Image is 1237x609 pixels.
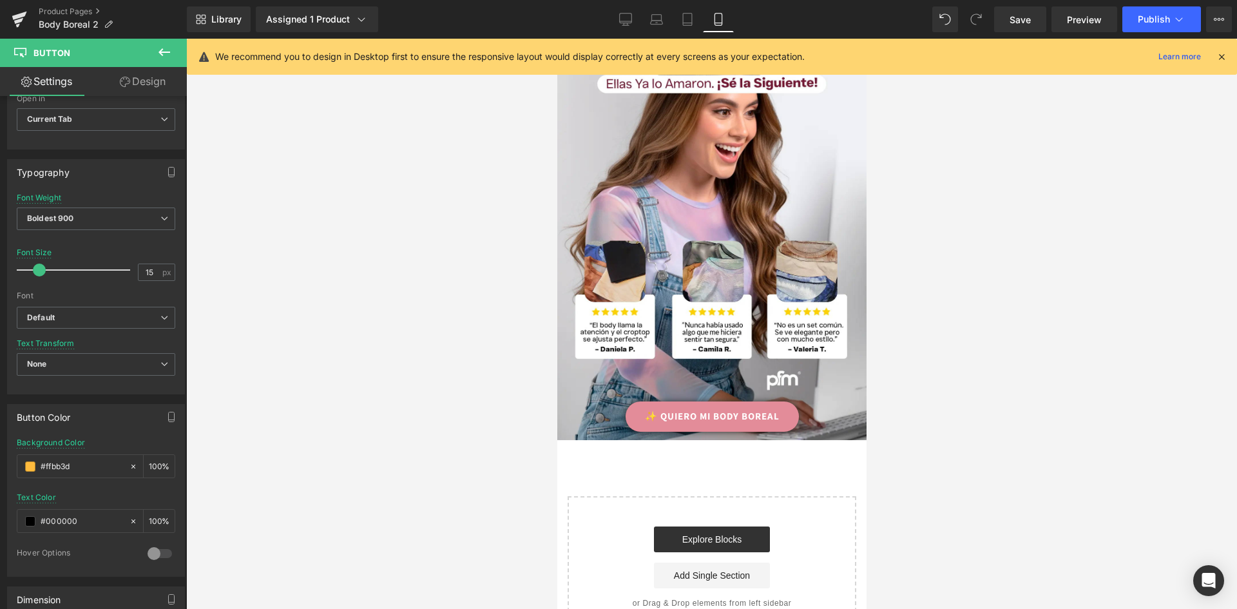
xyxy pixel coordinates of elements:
b: None [27,359,47,369]
a: Add Single Section [97,524,213,550]
span: px [162,268,173,276]
b: Current Tab [27,114,73,124]
a: Desktop [610,6,641,32]
b: Boldest 900 [27,213,74,223]
a: Design [96,67,189,96]
a: Explore Blocks [97,488,213,514]
span: Button [34,48,70,58]
div: Button Color [17,405,70,423]
a: Mobile [703,6,734,32]
div: Text Color [17,493,56,502]
button: More [1206,6,1232,32]
button: Undo [932,6,958,32]
span: Preview [1067,13,1102,26]
div: Background Color [17,438,85,447]
p: We recommend you to design in Desktop first to ensure the responsive layout would display correct... [215,50,805,64]
button: Publish [1122,6,1201,32]
div: Text Transform [17,339,75,348]
div: Open in [17,94,175,103]
a: Tablet [672,6,703,32]
div: Font [17,291,175,300]
p: or Drag & Drop elements from left sidebar [31,560,278,569]
span: Library [211,14,242,25]
a: Laptop [641,6,672,32]
div: Dimension [17,587,61,605]
input: Color [41,514,123,528]
a: New Library [187,6,251,32]
a: ✨ QUIERO MI BODY BOREAL [68,363,242,393]
div: Assigned 1 Product [266,13,368,26]
a: Preview [1051,6,1117,32]
div: Font Size [17,248,52,257]
button: Redo [963,6,989,32]
a: Product Pages [39,6,187,17]
input: Color [41,459,123,474]
div: % [144,455,175,478]
div: % [144,510,175,532]
span: Publish [1138,14,1170,24]
div: Font Weight [17,193,61,202]
div: Typography [17,160,70,178]
a: Learn more [1153,49,1206,64]
span: Save [1010,13,1031,26]
div: Open Intercom Messenger [1193,565,1224,596]
div: Hover Options [17,548,135,561]
span: Body Boreal 2 [39,19,99,30]
i: Default [27,313,55,324]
